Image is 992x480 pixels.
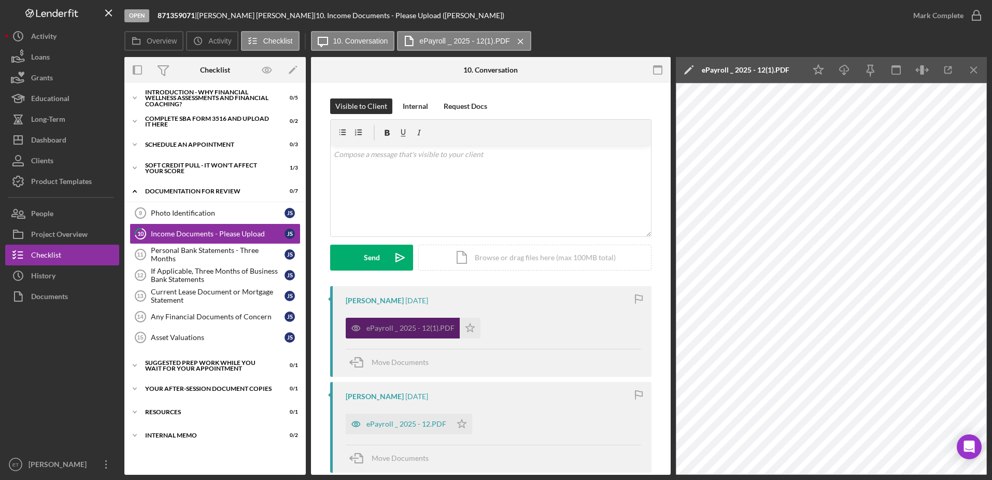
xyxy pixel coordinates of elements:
tspan: 10 [137,230,144,237]
div: J S [285,332,295,343]
div: ePayroll _ 2025 - 12.PDF [366,420,446,428]
span: Move Documents [372,454,429,462]
button: Checklist [5,245,119,265]
button: Loans [5,47,119,67]
tspan: 15 [137,334,143,341]
a: 10Income Documents - Please UploadJS [130,223,301,244]
button: Checklist [241,31,300,51]
div: Product Templates [31,171,92,194]
button: Overview [124,31,183,51]
div: Project Overview [31,224,88,247]
a: 14Any Financial Documents of ConcernJS [130,306,301,327]
button: Move Documents [346,445,439,471]
time: 2025-06-26 15:38 [405,392,428,401]
div: History [31,265,55,289]
div: Send [364,245,380,271]
button: Documents [5,286,119,307]
button: Project Overview [5,224,119,245]
div: 0 / 2 [279,118,298,124]
div: Soft Credit Pull - it won't affect your score [145,162,272,174]
a: 15Asset ValuationsJS [130,327,301,348]
div: J S [285,270,295,280]
button: Visible to Client [330,98,392,114]
button: Activity [5,26,119,47]
div: Current Lease Document or Mortgage Statement [151,288,285,304]
label: Overview [147,37,177,45]
div: 1 / 3 [279,165,298,171]
div: Visible to Client [335,98,387,114]
div: ePayroll _ 2025 - 12(1).PDF [366,324,455,332]
div: 0 / 5 [279,95,298,101]
div: [PERSON_NAME] [346,297,404,305]
div: J S [285,312,295,322]
button: Internal [398,98,433,114]
button: History [5,265,119,286]
div: 0 / 1 [279,386,298,392]
button: ePayroll _ 2025 - 12(1).PDF [346,318,480,338]
span: Move Documents [372,358,429,366]
div: People [31,203,53,227]
div: J S [285,229,295,239]
div: Your After-Session Document Copies [145,386,272,392]
tspan: 13 [137,293,143,299]
div: Grants [31,67,53,91]
button: Request Docs [438,98,492,114]
button: ePayroll _ 2025 - 12.PDF [346,414,472,434]
button: ET[PERSON_NAME] [5,454,119,475]
div: 0 / 1 [279,409,298,415]
div: Activity [31,26,56,49]
div: Complete SBA Form 3516 and Upload it Here [145,116,272,128]
div: Suggested Prep Work While You Wait For Your Appointment [145,360,272,372]
div: J S [285,208,295,218]
div: Introduction - Why Financial Wellness Assessments and Financial Coaching? [145,89,272,107]
div: Any Financial Documents of Concern [151,313,285,321]
div: 0 / 3 [279,142,298,148]
div: 0 / 2 [279,432,298,439]
div: [PERSON_NAME] [26,454,93,477]
div: Checklist [31,245,61,268]
tspan: 12 [137,272,143,278]
a: Educational [5,88,119,109]
button: Clients [5,150,119,171]
div: Documents [31,286,68,309]
tspan: 9 [139,210,142,216]
button: 10. Conversation [311,31,395,51]
button: Dashboard [5,130,119,150]
div: Dashboard [31,130,66,153]
text: ET [12,462,19,468]
div: Checklist [200,66,230,74]
button: People [5,203,119,224]
div: Documentation For Review [145,188,272,194]
div: Personal Bank Statements - Three Months [151,246,285,263]
a: 11Personal Bank Statements - Three MonthsJS [130,244,301,265]
label: ePayroll _ 2025 - 12(1).PDF [419,37,509,45]
div: 10. Income Documents - Please Upload ([PERSON_NAME]) [316,11,504,20]
div: If Applicable, Three Months of Business Bank Statements [151,267,285,284]
div: J S [285,249,295,260]
div: Clients [31,150,53,174]
b: 871359071 [158,11,195,20]
div: [PERSON_NAME] [346,392,404,401]
button: Send [330,245,413,271]
div: Photo Identification [151,209,285,217]
div: Long-Term [31,109,65,132]
div: Asset Valuations [151,333,285,342]
button: Grants [5,67,119,88]
label: Activity [208,37,231,45]
div: J S [285,291,295,301]
div: Open [124,9,149,22]
a: Long-Term [5,109,119,130]
div: Schedule An Appointment [145,142,272,148]
a: Product Templates [5,171,119,192]
time: 2025-06-26 15:38 [405,297,428,305]
div: Internal [403,98,428,114]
